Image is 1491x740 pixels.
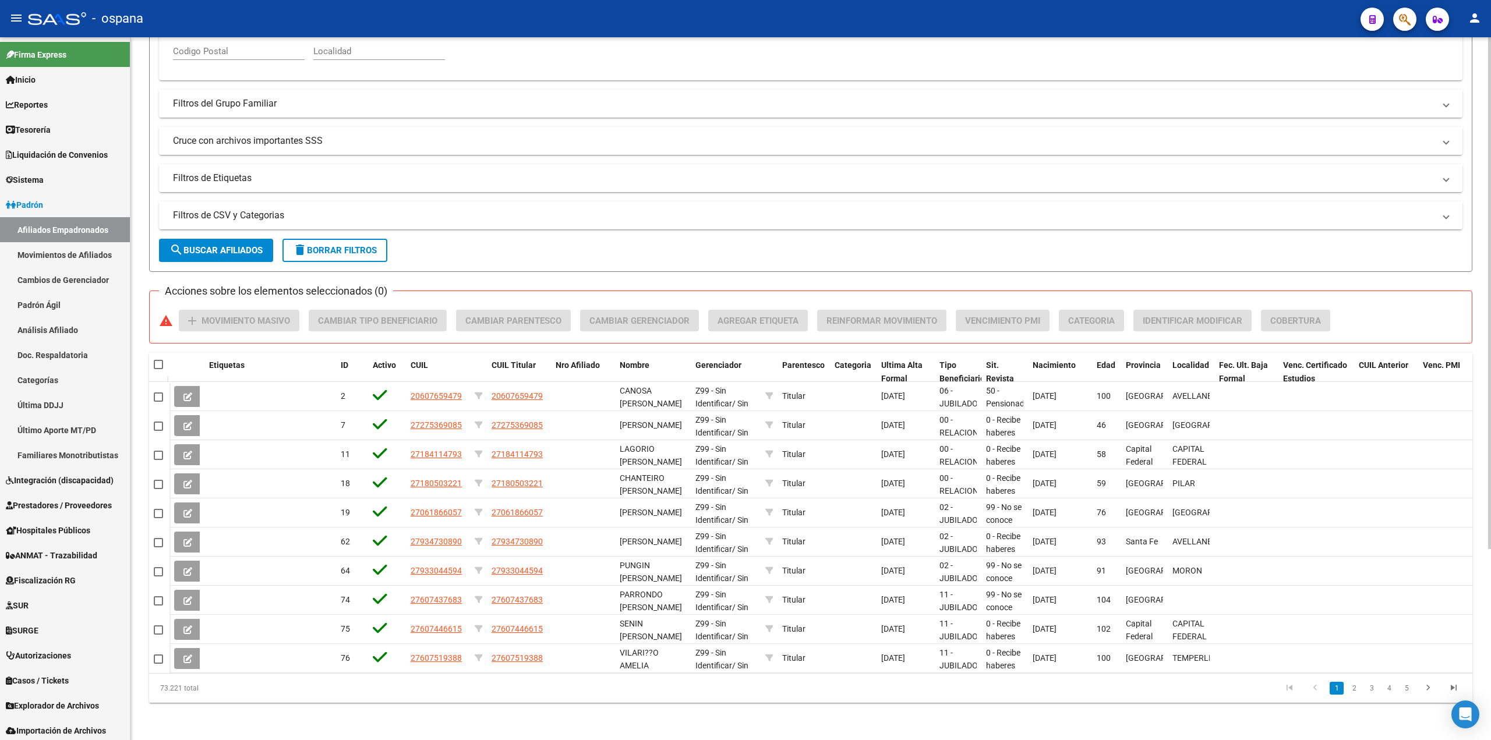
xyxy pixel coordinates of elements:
[1398,678,1415,698] li: page 5
[1033,420,1057,430] span: [DATE]
[1033,653,1057,663] span: [DATE]
[411,360,428,370] span: CUIL
[1097,360,1115,370] span: Edad
[939,532,983,633] span: 02 - JUBILADOS DEL SISTEMA NACIONAL DEL SEGURO DE SALUD
[159,164,1462,192] mat-expansion-panel-header: Filtros de Etiquetas
[411,566,462,575] span: 27933044594
[939,648,983,710] span: 11 - JUBILADOS DE OTROS SISTEMAS
[159,314,173,328] mat-icon: warning
[1126,479,1204,488] span: [GEOGRAPHIC_DATA]
[939,473,994,522] span: 00 - RELACION DE DEPENDENCIA
[1214,353,1278,391] datatable-header-cell: Fec. Ult. Baja Formal
[341,653,350,663] span: 76
[1121,353,1168,391] datatable-header-cell: Provincia
[877,353,935,391] datatable-header-cell: Ultima Alta Formal
[411,391,462,401] span: 20607659479
[6,649,71,662] span: Autorizaciones
[179,310,299,331] button: Movimiento Masivo
[373,360,396,370] span: Activo
[939,386,1024,488] span: 06 - JUBILADOS DEL REGISTRO PARA LA ATENCION DE [DEMOGRAPHIC_DATA]
[336,353,368,391] datatable-header-cell: ID
[492,653,543,663] span: 27607519388
[1172,391,1223,401] span: AVELLANEDA
[1261,310,1330,331] button: Cobertura
[782,595,805,604] span: Titular
[159,239,273,262] button: Buscar Afiliados
[1097,449,1106,459] span: 58
[986,561,1022,610] span: 99 - No se conoce situación de revista
[1126,444,1153,467] span: Capital Federal
[492,391,543,401] span: 20607659479
[492,420,543,430] span: 27275369085
[620,420,682,430] span: [PERSON_NAME]
[589,316,690,326] span: Cambiar Gerenciador
[939,415,994,464] span: 00 - RELACION DE DEPENDENCIA
[1126,619,1153,642] span: Capital Federal
[341,537,350,546] span: 62
[620,561,682,597] span: PUNGIN [PERSON_NAME] OTILIA
[881,622,930,636] div: [DATE]
[293,245,377,256] span: Borrar Filtros
[341,508,350,517] span: 19
[411,479,462,488] span: 27180503221
[881,360,923,383] span: Ultima Alta Formal
[406,353,470,391] datatable-header-cell: CUIL
[620,360,649,370] span: Nombre
[986,386,1071,501] span: 50 - Pensionados [DEMOGRAPHIC_DATA] beneficiarios del SIJP (jubilados/ pensionados de la ANSES)
[620,386,682,409] span: CANOSA [PERSON_NAME]
[1097,479,1106,488] span: 59
[456,310,571,331] button: Cambiar Parentesco
[1028,353,1092,391] datatable-header-cell: Nacimiento
[1354,353,1418,391] datatable-header-cell: CUIL Anterior
[6,524,90,537] span: Hospitales Públicos
[149,674,412,703] div: 73.221 total
[1068,316,1115,326] span: Categoria
[318,316,437,326] span: Cambiar Tipo Beneficiario
[1172,420,1251,430] span: [GEOGRAPHIC_DATA]
[169,243,183,257] mat-icon: search
[881,419,930,432] div: [DATE]
[341,566,350,575] span: 64
[1347,682,1361,695] a: 2
[620,537,682,546] span: [PERSON_NAME]
[782,537,805,546] span: Titular
[6,73,36,86] span: Inicio
[209,360,245,370] span: Etiquetas
[881,564,930,578] div: [DATE]
[782,449,805,459] span: Titular
[6,724,106,737] span: Importación de Archivos
[6,549,97,562] span: ANMAT - Trazabilidad
[782,508,805,517] span: Titular
[620,619,682,642] span: SENIN [PERSON_NAME]
[986,502,1022,551] span: 99 - No se conoce situación de revista
[1270,316,1321,326] span: Cobertura
[881,390,930,403] div: [DATE]
[1126,537,1158,546] span: Santa Fe
[986,415,1034,451] span: 0 - Recibe haberes regularmente
[1097,624,1111,633] span: 102
[1033,595,1057,604] span: [DATE]
[341,479,350,488] span: 18
[1172,479,1195,488] span: PILAR
[9,11,23,25] mat-icon: menu
[1143,316,1242,326] span: Identificar Modificar
[1126,653,1204,663] span: [GEOGRAPHIC_DATA]
[1219,360,1268,383] span: Fec. Ult. Baja Formal
[1172,444,1207,467] span: CAPITAL FEDERAL
[695,590,732,612] span: Z99 - Sin Identificar
[1033,624,1057,633] span: [DATE]
[695,444,732,467] span: Z99 - Sin Identificar
[1097,420,1106,430] span: 46
[1451,700,1479,728] div: Open Intercom Messenger
[1172,619,1207,642] span: CAPITAL FEDERAL
[695,532,732,554] span: Z99 - Sin Identificar
[1097,537,1106,546] span: 93
[159,201,1462,229] mat-expansion-panel-header: Filtros de CSV y Categorias
[1304,682,1326,695] a: go to previous page
[695,415,732,438] span: Z99 - Sin Identificar
[986,619,1034,655] span: 0 - Recibe haberes regularmente
[159,90,1462,118] mat-expansion-panel-header: Filtros del Grupo Familiar
[1278,353,1354,391] datatable-header-cell: Venc. Certificado Estudios
[1382,682,1396,695] a: 4
[411,595,462,604] span: 27607437683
